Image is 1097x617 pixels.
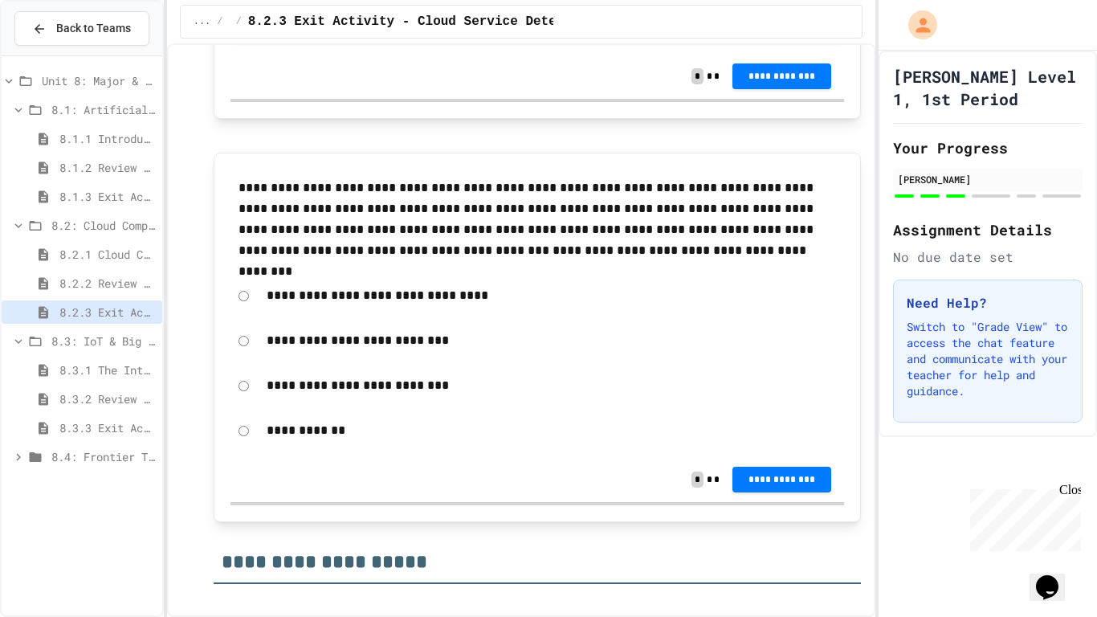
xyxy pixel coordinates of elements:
span: 8.2: Cloud Computing [51,217,156,234]
span: 8.1.3 Exit Activity - AI Detective [59,188,156,205]
button: Back to Teams [14,11,149,46]
span: 8.2.1 Cloud Computing: Transforming the Digital World [59,246,156,263]
span: 8.3.2 Review - The Internet of Things and Big Data [59,390,156,407]
iframe: chat widget [964,483,1081,551]
span: / [236,15,242,28]
span: 8.2.2 Review - Cloud Computing [59,275,156,292]
h2: Your Progress [893,137,1083,159]
h2: Assignment Details [893,219,1083,241]
iframe: chat widget [1030,553,1081,601]
h3: Need Help? [907,293,1069,313]
span: 8.3.1 The Internet of Things and Big Data: Our Connected Digital World [59,362,156,378]
div: [PERSON_NAME] [898,172,1078,186]
span: 8.2.3 Exit Activity - Cloud Service Detective [248,12,595,31]
div: Chat with us now!Close [6,6,111,102]
div: My Account [891,6,941,43]
span: 8.1: Artificial Intelligence Basics [51,101,156,118]
span: 8.3: IoT & Big Data [51,333,156,349]
span: 8.2.3 Exit Activity - Cloud Service Detective [59,304,156,321]
span: 8.1.2 Review - Introduction to Artificial Intelligence [59,159,156,176]
h1: [PERSON_NAME] Level 1, 1st Period [893,65,1083,110]
span: Back to Teams [56,20,131,37]
div: No due date set [893,247,1083,267]
span: 8.1.1 Introduction to Artificial Intelligence [59,130,156,147]
span: ... [194,15,211,28]
p: Switch to "Grade View" to access the chat feature and communicate with your teacher for help and ... [907,319,1069,399]
span: Unit 8: Major & Emerging Technologies [42,72,156,89]
span: 8.3.3 Exit Activity - IoT Data Detective Challenge [59,419,156,436]
span: / [217,15,222,28]
span: 8.4: Frontier Tech Spotlight [51,448,156,465]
